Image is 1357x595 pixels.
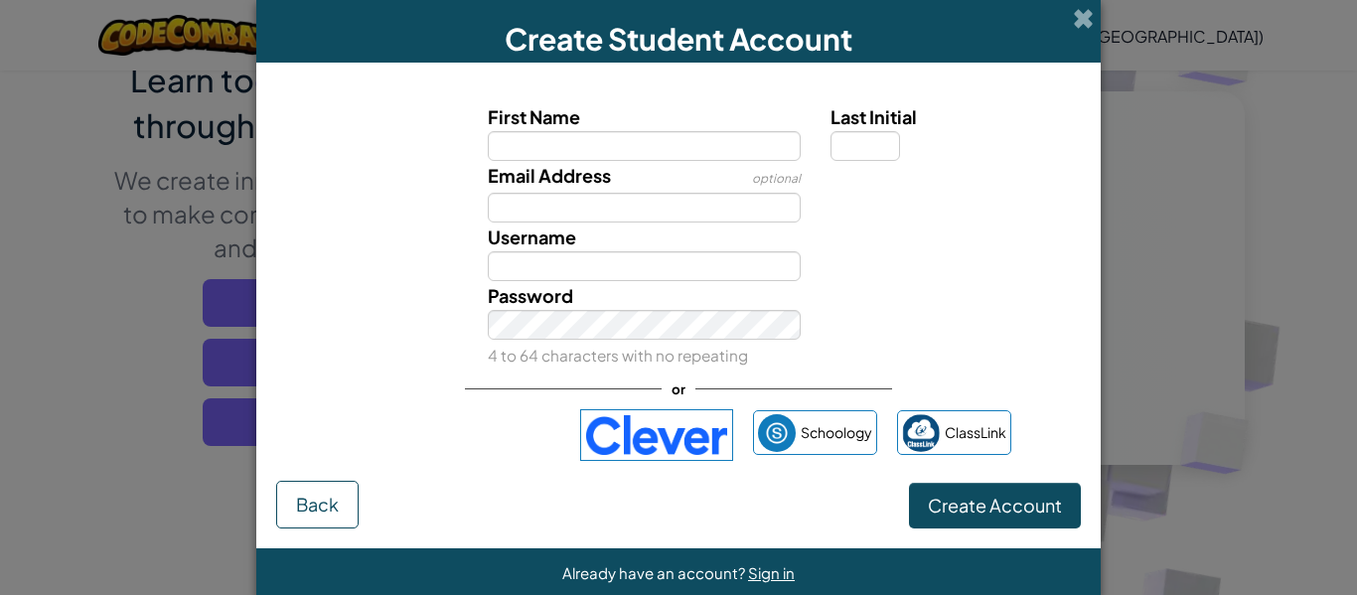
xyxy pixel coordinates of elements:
[758,414,796,452] img: schoology.png
[488,105,580,128] span: First Name
[580,409,733,461] img: clever-logo-blue.png
[488,164,611,187] span: Email Address
[488,284,573,307] span: Password
[801,418,872,447] span: Schoology
[945,418,1006,447] span: ClassLink
[902,414,940,452] img: classlink-logo-small.png
[337,413,570,457] iframe: Sign in with Google Button
[909,483,1081,528] button: Create Account
[752,171,801,186] span: optional
[662,374,695,403] span: or
[928,494,1062,517] span: Create Account
[505,20,852,58] span: Create Student Account
[488,225,576,248] span: Username
[748,563,795,582] a: Sign in
[830,105,917,128] span: Last Initial
[276,481,359,528] button: Back
[562,563,748,582] span: Already have an account?
[296,493,339,516] span: Back
[488,346,748,365] small: 4 to 64 characters with no repeating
